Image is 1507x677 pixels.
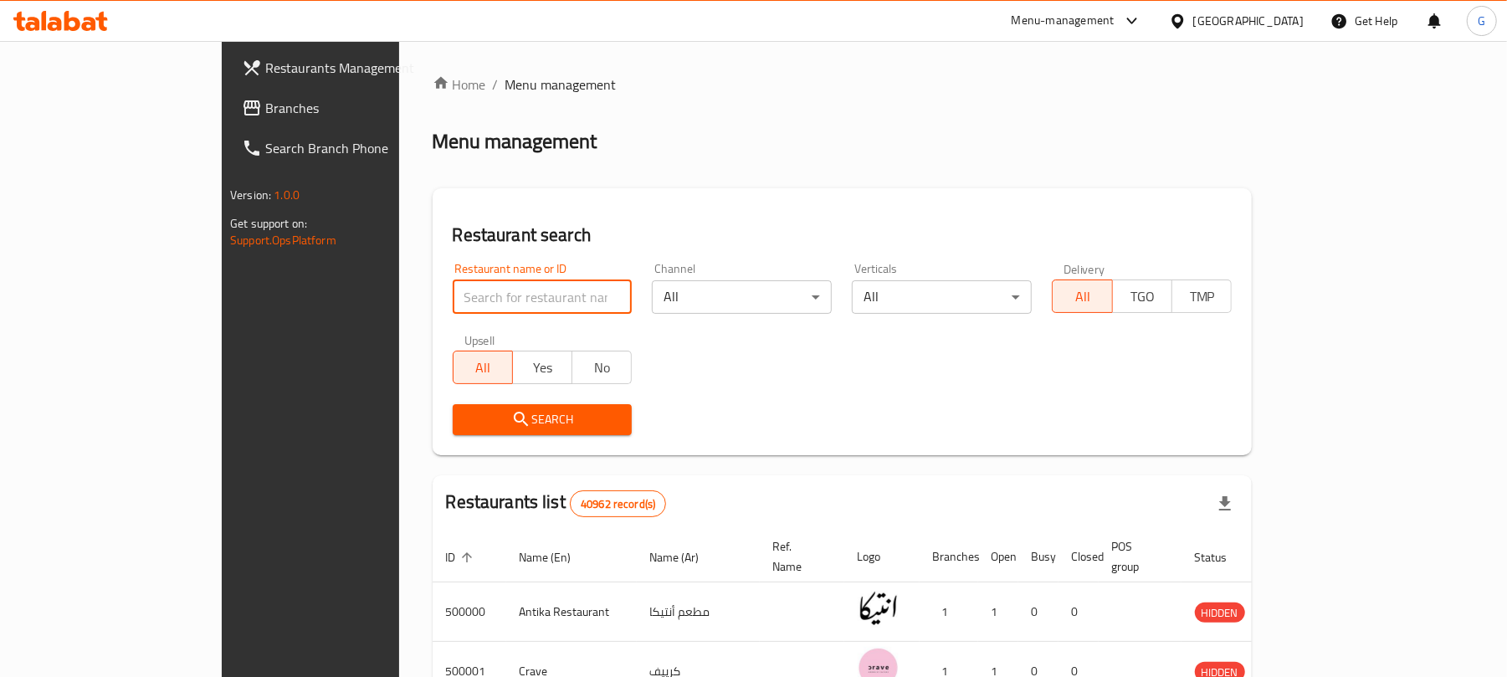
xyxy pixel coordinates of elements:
[446,490,667,517] h2: Restaurants list
[1064,263,1105,274] label: Delivery
[858,587,900,629] img: Antika Restaurant
[1112,280,1172,313] button: TGO
[1058,531,1099,582] th: Closed
[228,88,474,128] a: Branches
[1478,12,1485,30] span: G
[650,547,721,567] span: Name (Ar)
[464,334,495,346] label: Upsell
[228,48,474,88] a: Restaurants Management
[852,280,1032,314] div: All
[1193,12,1304,30] div: [GEOGRAPHIC_DATA]
[571,496,665,512] span: 40962 record(s)
[572,351,632,384] button: No
[1195,547,1249,567] span: Status
[228,128,474,168] a: Search Branch Phone
[1171,280,1232,313] button: TMP
[1112,536,1161,577] span: POS group
[230,229,336,251] a: Support.OpsPlatform
[570,490,666,517] div: Total records count
[265,138,460,158] span: Search Branch Phone
[505,74,617,95] span: Menu management
[520,547,593,567] span: Name (En)
[1195,603,1245,623] span: HIDDEN
[265,58,460,78] span: Restaurants Management
[1012,11,1115,31] div: Menu-management
[433,74,1253,95] nav: breadcrumb
[453,404,633,435] button: Search
[446,547,478,567] span: ID
[1058,582,1099,642] td: 0
[453,280,633,314] input: Search for restaurant name or ID..
[520,356,566,380] span: Yes
[265,98,460,118] span: Branches
[230,213,307,234] span: Get support on:
[844,531,920,582] th: Logo
[920,531,978,582] th: Branches
[466,409,619,430] span: Search
[274,184,300,206] span: 1.0.0
[1059,285,1105,309] span: All
[1018,582,1058,642] td: 0
[506,582,637,642] td: Antika Restaurant
[652,280,832,314] div: All
[579,356,625,380] span: No
[230,184,271,206] span: Version:
[493,74,499,95] li: /
[460,356,506,380] span: All
[1120,285,1166,309] span: TGO
[920,582,978,642] td: 1
[978,582,1018,642] td: 1
[1205,484,1245,524] div: Export file
[453,351,513,384] button: All
[1052,280,1112,313] button: All
[1018,531,1058,582] th: Busy
[512,351,572,384] button: Yes
[1179,285,1225,309] span: TMP
[637,582,760,642] td: مطعم أنتيكا
[453,223,1233,248] h2: Restaurant search
[773,536,824,577] span: Ref. Name
[433,128,597,155] h2: Menu management
[978,531,1018,582] th: Open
